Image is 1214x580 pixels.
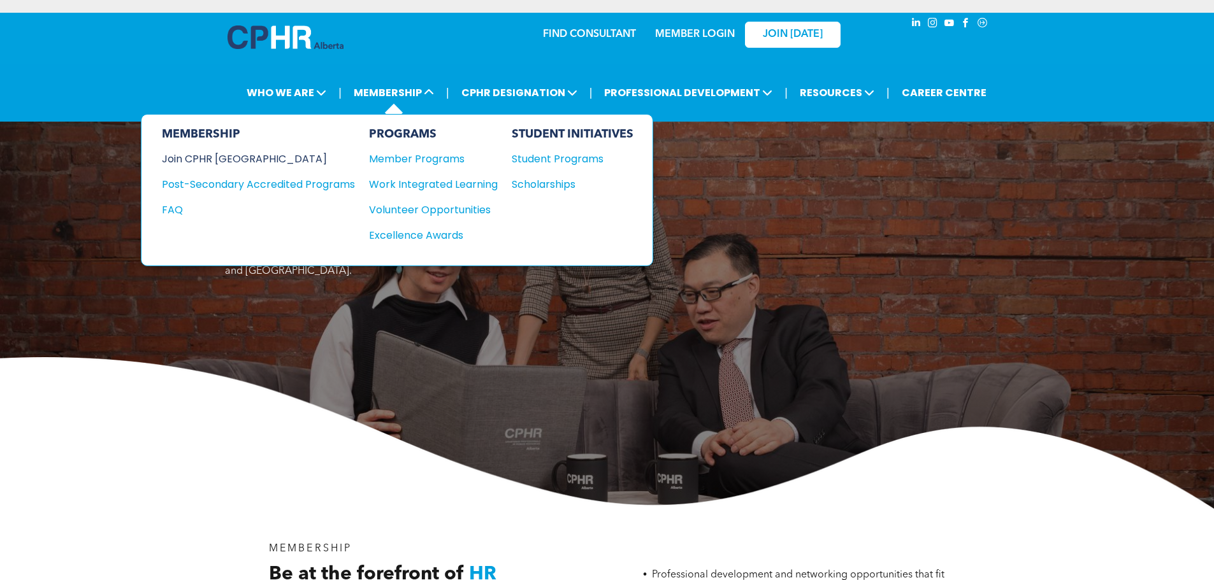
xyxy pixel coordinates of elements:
a: FIND CONSULTANT [543,29,636,39]
a: JOIN [DATE] [745,22,841,48]
div: Volunteer Opportunities [369,202,485,218]
li: | [338,80,342,106]
a: Volunteer Opportunities [369,202,498,218]
a: FAQ [162,202,355,218]
span: MEMBERSHIP [350,81,438,104]
a: MEMBER LOGIN [655,29,735,39]
span: CPHR DESIGNATION [458,81,581,104]
a: Post-Secondary Accredited Programs [162,176,355,192]
li: | [784,80,788,106]
a: Work Integrated Learning [369,176,498,192]
div: Work Integrated Learning [369,176,485,192]
span: JOIN [DATE] [763,29,823,41]
a: CAREER CENTRE [898,81,990,104]
div: Join CPHR [GEOGRAPHIC_DATA] [162,151,336,167]
a: linkedin [909,16,923,33]
li: | [886,80,890,106]
span: RESOURCES [796,81,878,104]
span: MEMBERSHIP [269,544,352,554]
div: STUDENT INITIATIVES [512,127,633,141]
img: A blue and white logo for cp alberta [228,25,343,49]
div: Scholarships [512,176,621,192]
a: instagram [926,16,940,33]
div: FAQ [162,202,336,218]
a: Social network [976,16,990,33]
li: | [589,80,593,106]
div: Post-Secondary Accredited Programs [162,176,336,192]
div: PROGRAMS [369,127,498,141]
li: | [446,80,449,106]
a: Scholarships [512,176,633,192]
a: facebook [959,16,973,33]
a: Excellence Awards [369,227,498,243]
div: MEMBERSHIP [162,127,355,141]
div: Member Programs [369,151,485,167]
a: Student Programs [512,151,633,167]
span: WHO WE ARE [243,81,330,104]
div: Student Programs [512,151,621,167]
a: Member Programs [369,151,498,167]
div: Excellence Awards [369,227,485,243]
a: Join CPHR [GEOGRAPHIC_DATA] [162,151,355,167]
span: PROFESSIONAL DEVELOPMENT [600,81,776,104]
a: youtube [943,16,957,33]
